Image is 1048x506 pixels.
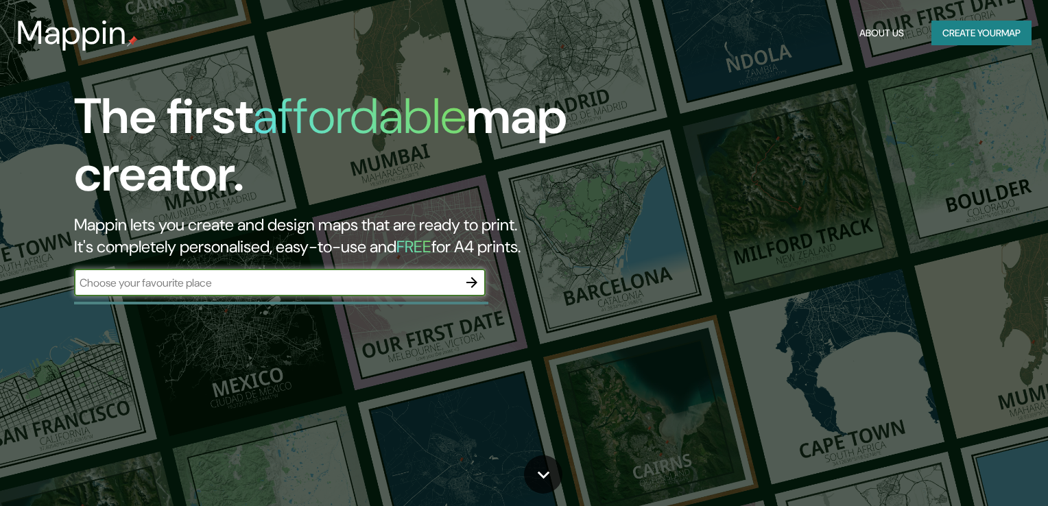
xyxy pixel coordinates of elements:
button: About Us [854,21,909,46]
button: Create yourmap [931,21,1032,46]
h1: The first map creator. [74,88,598,214]
h5: FREE [396,236,431,257]
h3: Mappin [16,14,127,52]
img: mappin-pin [127,36,138,47]
input: Choose your favourite place [74,275,458,291]
h2: Mappin lets you create and design maps that are ready to print. It's completely personalised, eas... [74,214,598,258]
h1: affordable [253,84,466,148]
